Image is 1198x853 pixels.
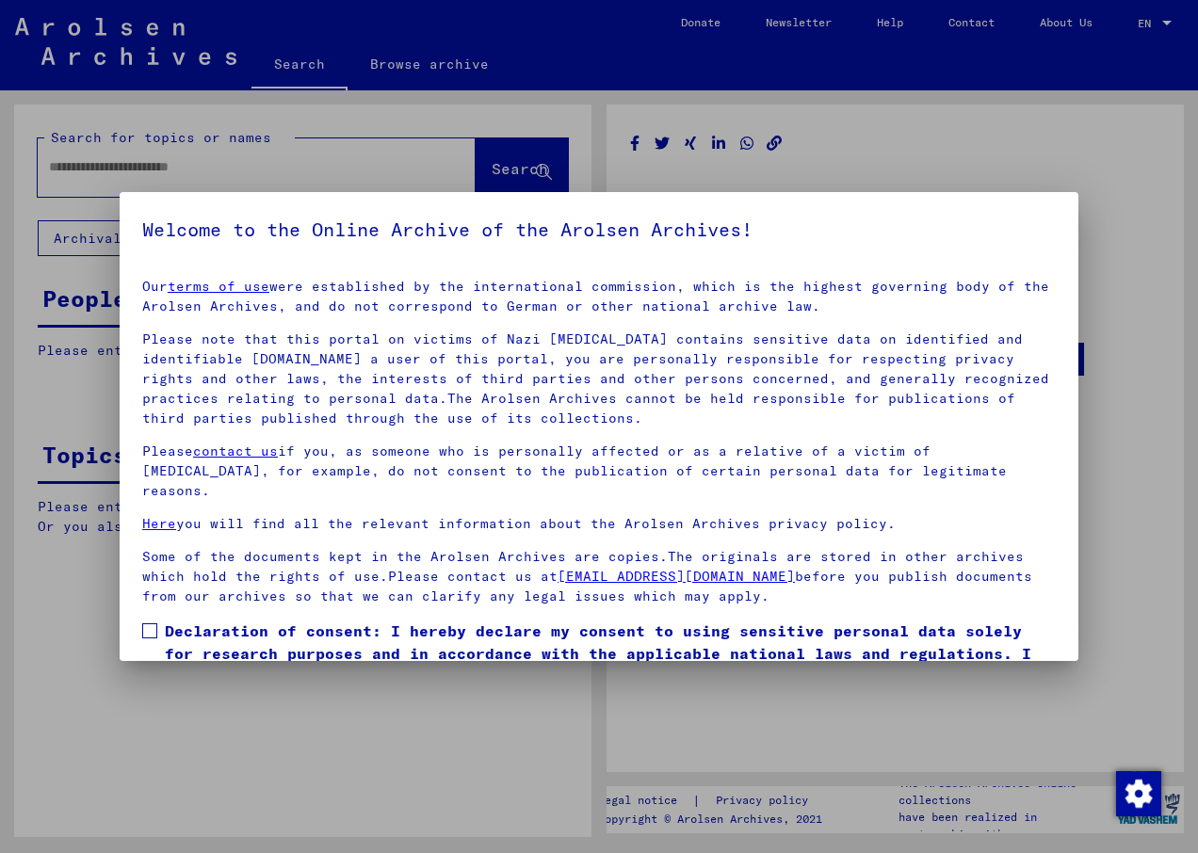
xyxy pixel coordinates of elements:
a: [EMAIL_ADDRESS][DOMAIN_NAME] [558,568,795,585]
img: Change consent [1116,771,1161,816]
p: Some of the documents kept in the Arolsen Archives are copies.The originals are stored in other a... [142,547,1056,606]
h5: Welcome to the Online Archive of the Arolsen Archives! [142,215,1056,245]
p: you will find all the relevant information about the Arolsen Archives privacy policy. [142,514,1056,534]
p: Please if you, as someone who is personally affected or as a relative of a victim of [MEDICAL_DAT... [142,442,1056,501]
span: Declaration of consent: I hereby declare my consent to using sensitive personal data solely for r... [165,620,1056,710]
p: Please note that this portal on victims of Nazi [MEDICAL_DATA] contains sensitive data on identif... [142,330,1056,428]
a: contact us [193,443,278,459]
a: terms of use [168,278,269,295]
div: Change consent [1115,770,1160,815]
a: Here [142,515,176,532]
p: Our were established by the international commission, which is the highest governing body of the ... [142,277,1056,316]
